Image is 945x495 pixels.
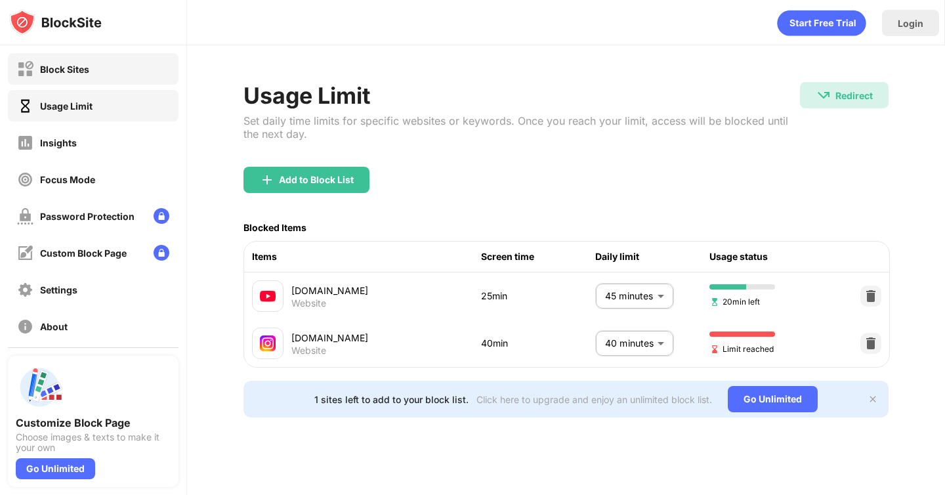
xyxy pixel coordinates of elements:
div: Settings [40,284,77,295]
span: 20min left [709,295,760,308]
div: Login [898,18,923,29]
div: About [40,321,68,332]
div: Daily limit [595,249,709,264]
div: Go Unlimited [728,386,818,412]
div: Blocked Items [243,222,306,233]
div: Custom Block Page [40,247,127,259]
img: x-button.svg [868,394,878,404]
div: Password Protection [40,211,135,222]
div: Website [291,345,326,356]
img: logo-blocksite.svg [9,9,102,35]
img: time-usage-on.svg [17,98,33,114]
img: favicons [260,335,276,351]
div: 25min [481,289,595,303]
div: Block Sites [40,64,89,75]
img: focus-off.svg [17,171,33,188]
img: about-off.svg [17,318,33,335]
div: Customize Block Page [16,416,171,429]
img: insights-off.svg [17,135,33,151]
img: lock-menu.svg [154,208,169,224]
img: favicons [260,288,276,304]
div: Usage Limit [243,82,799,109]
div: Add to Block List [279,175,354,185]
div: Insights [40,137,77,148]
div: Usage status [709,249,824,264]
div: Focus Mode [40,174,95,185]
img: hourglass-set.svg [709,297,720,307]
div: Screen time [481,249,595,264]
img: lock-menu.svg [154,245,169,261]
div: Usage Limit [40,100,93,112]
div: Set daily time limits for specific websites or keywords. Once you reach your limit, access will b... [243,114,799,140]
div: Click here to upgrade and enjoy an unlimited block list. [476,394,712,405]
img: push-custom-page.svg [16,364,63,411]
span: Limit reached [709,343,774,355]
div: Go Unlimited [16,458,95,479]
div: Redirect [835,90,873,101]
div: [DOMAIN_NAME] [291,284,480,297]
div: [DOMAIN_NAME] [291,331,480,345]
img: block-off.svg [17,61,33,77]
p: 40 minutes [605,336,652,351]
div: 1 sites left to add to your block list. [314,394,469,405]
div: Website [291,297,326,309]
p: 45 minutes [605,289,652,303]
div: 40min [481,336,595,351]
img: customize-block-page-off.svg [17,245,33,261]
div: Choose images & texts to make it your own [16,432,171,453]
div: animation [777,10,866,36]
img: settings-off.svg [17,282,33,298]
img: hourglass-end.svg [709,344,720,355]
div: Items [252,249,480,264]
img: password-protection-off.svg [17,208,33,225]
